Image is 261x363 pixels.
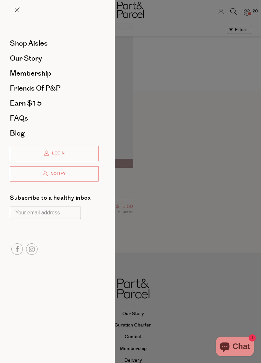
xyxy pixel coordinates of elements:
[49,171,66,177] span: Notify
[10,113,28,123] span: FAQs
[10,85,99,92] a: Friends of P&P
[10,115,99,122] a: FAQs
[10,100,99,107] a: Earn $15
[50,151,65,156] span: Login
[10,130,99,137] a: Blog
[10,128,25,138] span: Blog
[10,38,48,49] span: Shop Aisles
[10,55,99,62] a: Our Story
[10,146,99,161] a: Login
[10,53,42,64] span: Our Story
[10,207,81,219] input: Your email address
[10,166,99,182] a: Notify
[10,40,99,47] a: Shop Aisles
[10,83,61,94] span: Friends of P&P
[10,98,42,109] span: Earn $15
[10,68,51,79] span: Membership
[10,195,91,203] label: Subscribe to a healthy inbox
[10,70,99,77] a: Membership
[214,337,256,358] inbox-online-store-chat: Shopify online store chat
